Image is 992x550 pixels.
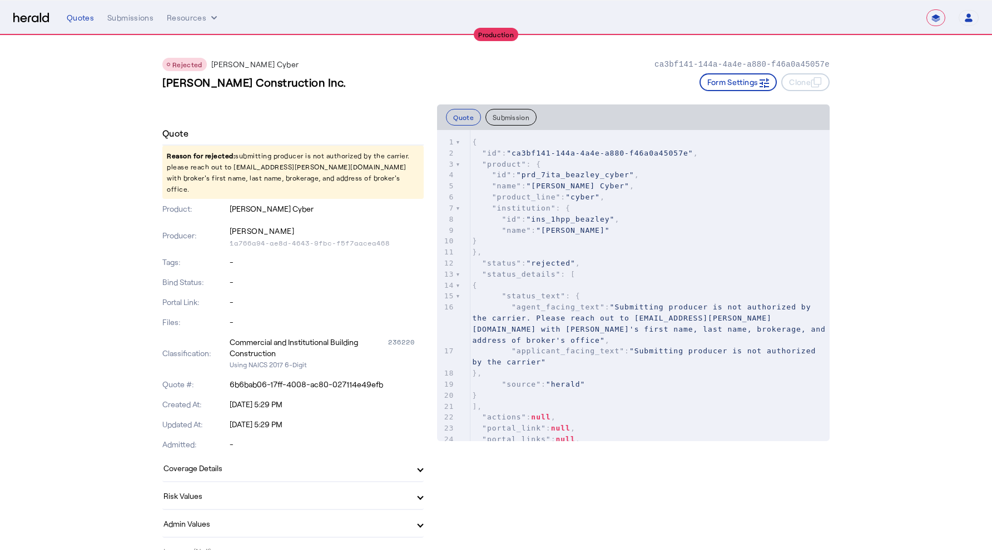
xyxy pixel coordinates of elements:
[437,390,455,401] div: 20
[162,297,227,308] p: Portal Link:
[512,303,605,311] span: "agent_facing_text"
[536,226,609,234] span: "[PERSON_NAME]"
[230,239,424,248] p: 1a766a94-ae8d-4643-9fbc-f5f7aacea468
[230,419,424,430] p: [DATE] 5:29 PM
[162,74,346,90] h3: [PERSON_NAME] Construction Inc.
[162,230,227,241] p: Producer:
[781,73,830,91] button: Clone
[482,435,551,443] span: "portal_links"
[472,369,482,377] span: },
[472,226,609,234] span: :
[472,215,619,223] span: : ,
[13,13,49,23] img: Herald Logo
[482,160,526,168] span: "product"
[107,12,153,23] div: Submissions
[472,380,585,388] span: :
[472,237,477,245] span: }
[555,435,575,443] span: null
[482,259,522,267] span: "status"
[654,59,830,70] p: ca3bf141-144a-4a4e-a880-f46a0a45057e
[566,193,600,201] span: "cyber"
[162,510,424,537] mat-expansion-panel-header: Admin Values
[230,359,424,370] p: Using NAICS 2017 6-Digit
[527,215,615,223] span: "ins_1hpp_beazley"
[437,412,455,423] div: 22
[230,317,424,328] p: -
[472,391,477,399] span: }
[230,297,424,308] p: -
[472,259,580,267] span: : ,
[502,215,521,223] span: "id"
[230,379,424,390] p: 6b6bab06-17ff-4008-ac80-027114e49efb
[527,182,629,190] span: "[PERSON_NAME] Cyber"
[492,193,561,201] span: "product_line"
[551,424,571,432] span: null
[546,380,586,388] span: "herald"
[512,347,624,355] span: "applicant_facing_text"
[67,12,94,23] div: Quotes
[507,149,693,157] span: "ca3bf141-144a-4a4e-a880-f46a0a45057e"
[162,127,189,140] h4: Quote
[167,152,235,159] span: Reason for rejected:
[437,192,455,203] div: 6
[472,193,604,201] span: : ,
[437,269,455,280] div: 13
[437,247,455,258] div: 11
[437,346,455,357] div: 17
[472,424,575,432] span: : ,
[230,337,386,359] div: Commercial and Institutional Building Construction
[437,214,455,225] div: 8
[472,303,830,344] span: : ,
[502,292,566,300] span: "status_text"
[167,12,220,23] button: Resources dropdown menu
[531,413,550,421] span: null
[472,435,580,443] span: : ,
[472,402,482,411] span: ],
[502,380,541,388] span: "source"
[485,109,537,126] button: Submission
[482,270,561,278] span: "status_details"
[163,462,409,474] mat-panel-title: Coverage Details
[472,347,821,366] span: "Submitting producer is not authorized by the carrier"
[437,130,830,441] herald-code-block: quote
[472,171,639,179] span: : ,
[437,302,455,313] div: 16
[230,399,424,410] p: [DATE] 5:29 PM
[472,281,477,289] span: {
[437,280,455,291] div: 14
[482,149,502,157] span: "id"
[230,203,424,214] p: [PERSON_NAME] Cyber
[437,379,455,390] div: 19
[472,182,634,190] span: : ,
[492,204,556,212] span: "institution"
[437,423,455,434] div: 23
[230,223,424,239] p: [PERSON_NAME]
[162,277,227,288] p: Bind Status:
[482,413,526,421] span: "actions"
[437,368,455,379] div: 18
[211,59,299,70] p: [PERSON_NAME] Cyber
[437,258,455,269] div: 12
[162,203,227,214] p: Product:
[472,303,830,344] span: "Submitting producer is not authorized by the carrier. Please reach out to [EMAIL_ADDRESS][PERSON...
[230,439,424,450] p: -
[700,73,777,91] button: Form Settings
[492,182,522,190] span: "name"
[163,518,409,529] mat-panel-title: Admin Values
[230,277,424,288] p: -
[472,270,575,278] span: : [
[517,171,634,179] span: "prd_7ita_beazley_cyber"
[162,146,424,199] p: submitting producer is not authorized by the carrier. please reach out to [EMAIL_ADDRESS][PERSON_...
[162,348,227,359] p: Classification:
[492,171,512,179] span: "id"
[162,379,227,390] p: Quote #:
[472,347,821,366] span: :
[482,424,546,432] span: "portal_link"
[437,169,455,181] div: 4
[437,236,455,247] div: 10
[446,109,481,126] button: Quote
[437,401,455,412] div: 21
[472,248,482,256] span: },
[437,203,455,214] div: 7
[472,204,571,212] span: : {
